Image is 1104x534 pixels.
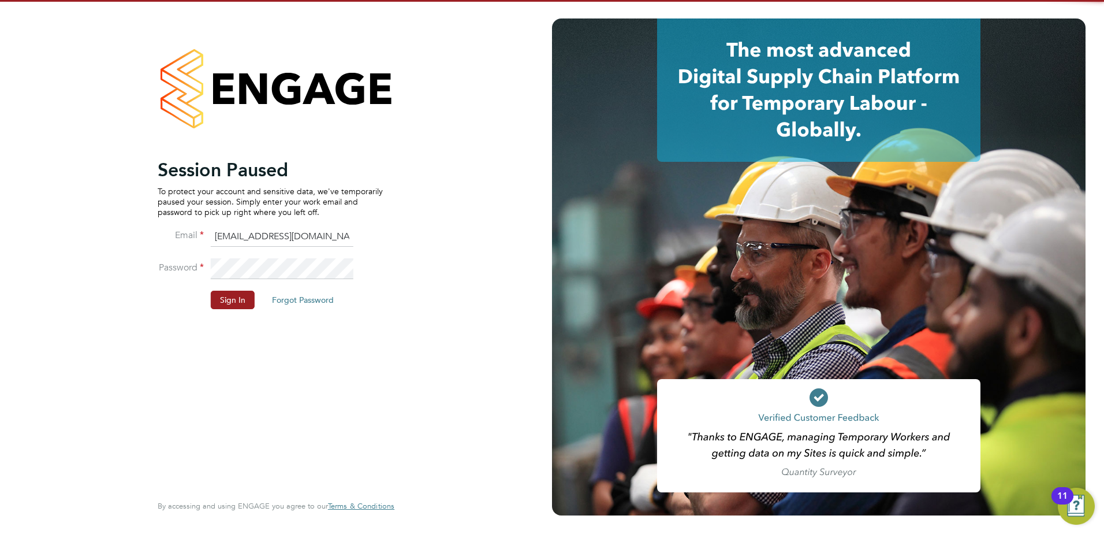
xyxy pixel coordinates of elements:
[158,186,383,218] p: To protect your account and sensitive data, we've temporarily paused your session. Simply enter y...
[158,501,394,511] span: By accessing and using ENGAGE you agree to our
[1058,488,1095,525] button: Open Resource Center, 11 new notifications
[211,227,353,247] input: Enter your work email...
[1057,496,1068,511] div: 11
[158,158,383,181] h2: Session Paused
[263,291,343,309] button: Forgot Password
[211,291,255,309] button: Sign In
[158,262,204,274] label: Password
[158,229,204,242] label: Email
[328,502,394,511] a: Terms & Conditions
